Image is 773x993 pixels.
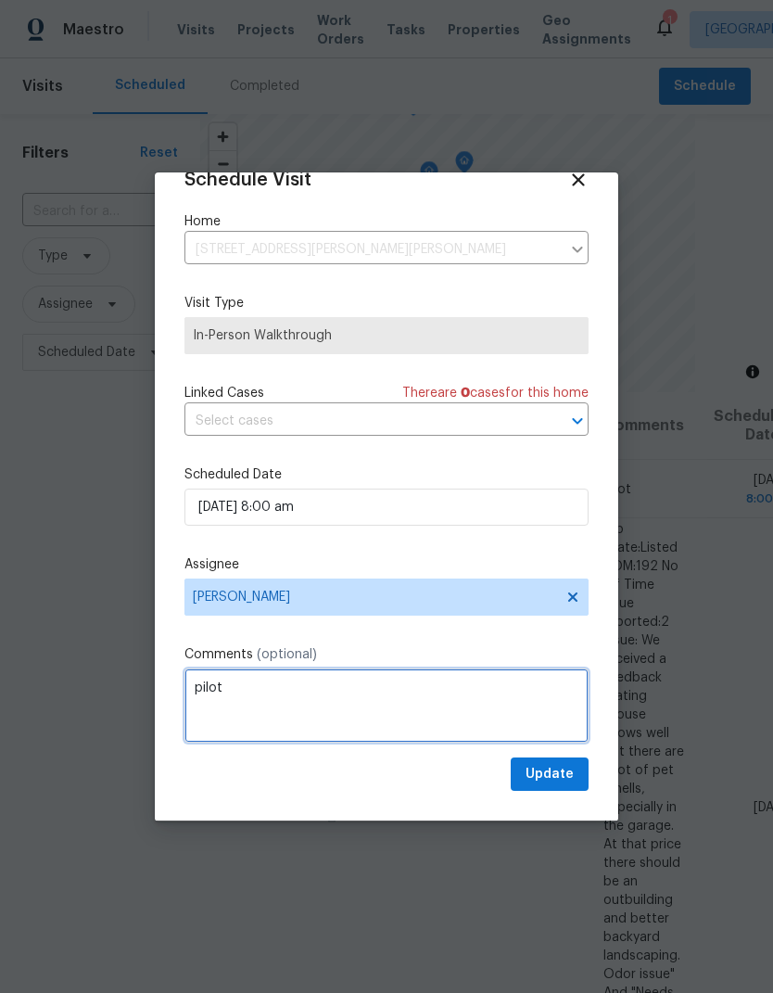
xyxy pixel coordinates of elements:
button: Open [564,408,590,434]
span: Update [526,763,574,786]
span: In-Person Walkthrough [193,326,580,345]
input: Select cases [184,407,537,436]
span: Schedule Visit [184,171,311,189]
textarea: pilot [184,668,589,743]
span: There are case s for this home [402,384,589,402]
span: Linked Cases [184,384,264,402]
button: Update [511,757,589,792]
label: Scheduled Date [184,465,589,484]
span: 0 [461,387,470,400]
input: Enter in an address [184,236,561,264]
label: Home [184,212,589,231]
label: Comments [184,645,589,664]
span: (optional) [257,648,317,661]
label: Visit Type [184,294,589,312]
span: Close [568,170,589,190]
input: M/D/YYYY [184,489,589,526]
span: [PERSON_NAME] [193,590,556,605]
label: Assignee [184,555,589,574]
